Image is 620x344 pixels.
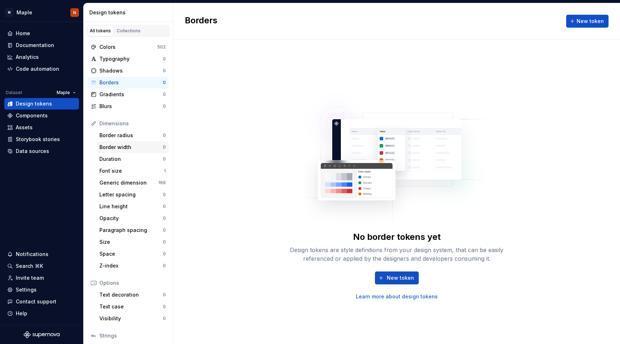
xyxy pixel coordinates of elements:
[16,298,56,305] div: Contact support
[16,136,60,143] div: Storybook stories
[163,92,166,97] div: 0
[4,98,79,110] a: Design tokens
[89,9,170,16] div: Design tokens
[4,28,79,39] a: Home
[4,63,79,75] a: Code automation
[163,80,166,85] div: 0
[99,155,163,163] div: Duration
[163,263,166,269] div: 0
[16,30,30,37] div: Home
[57,90,70,96] span: Maple
[99,279,166,287] div: Options
[97,165,169,177] a: Font size1
[99,203,163,210] div: Line height
[99,67,163,74] div: Shadows
[282,246,512,263] div: Design tokens are style definitions from your design system, that can be easily referenced or app...
[163,56,166,62] div: 0
[158,180,166,186] div: 166
[97,224,169,236] a: Paragraph spacing0
[163,304,166,310] div: 0
[387,274,414,282] span: New token
[4,296,79,307] button: Contact support
[356,293,438,300] a: Learn more about design tokens
[88,101,169,112] a: Blurs0
[577,18,604,25] span: New token
[99,227,163,234] div: Paragraph spacing
[4,51,79,63] a: Analytics
[163,192,166,197] div: 0
[16,42,54,49] div: Documentation
[99,55,163,62] div: Typography
[185,15,217,28] h2: Borders
[353,231,441,243] div: No border tokens yet
[16,124,33,131] div: Assets
[163,316,166,321] div: 0
[6,90,22,96] div: Dataset
[97,201,169,212] a: Line height0
[97,177,169,189] a: Generic dimension166
[99,315,163,322] div: Visibility
[16,100,52,107] div: Design tokens
[117,28,141,34] div: Collections
[88,53,169,65] a: Typography0
[4,134,79,145] a: Storybook stories
[4,122,79,133] a: Assets
[16,286,37,293] div: Settings
[4,248,79,260] button: Notifications
[375,271,419,284] button: New token
[97,248,169,260] a: Space0
[163,251,166,257] div: 0
[4,145,79,157] a: Data sources
[99,179,158,186] div: Generic dimension
[163,103,166,109] div: 0
[16,262,43,270] div: Search ⌘K
[97,313,169,324] a: Visibility0
[163,156,166,162] div: 0
[163,239,166,245] div: 0
[97,153,169,165] a: Duration0
[1,5,82,20] button: MMapleN
[97,301,169,312] a: Text case0
[99,332,166,339] div: Strings
[99,120,166,127] div: Dimensions
[16,65,59,73] div: Code automation
[157,44,166,50] div: 502
[16,148,49,155] div: Data sources
[16,251,48,258] div: Notifications
[16,112,48,119] div: Components
[16,54,39,61] div: Analytics
[163,292,166,298] div: 0
[99,79,163,86] div: Borders
[4,284,79,296] a: Settings
[163,144,166,150] div: 0
[99,43,157,51] div: Colors
[99,132,163,139] div: Border radius
[4,260,79,272] button: Search ⌘K
[99,103,163,110] div: Blurs
[4,272,79,284] a: Invite team
[97,213,169,224] a: Opacity0
[163,133,166,138] div: 0
[97,260,169,271] a: Z-index0
[97,236,169,248] a: Size0
[163,227,166,233] div: 0
[99,215,163,222] div: Opacity
[5,8,14,17] div: M
[88,77,169,88] a: Borders0
[73,10,76,15] div: N
[99,238,163,246] div: Size
[99,291,163,298] div: Text decoration
[97,130,169,141] a: Border radius0
[164,168,166,174] div: 1
[99,250,163,257] div: Space
[163,68,166,74] div: 0
[99,191,163,198] div: Letter spacing
[97,189,169,200] a: Letter spacing0
[97,141,169,153] a: Border width0
[99,144,163,151] div: Border width
[16,310,27,317] div: Help
[24,331,60,338] svg: Supernova Logo
[88,41,169,53] a: Colors502
[99,167,164,175] div: Font size
[163,215,166,221] div: 0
